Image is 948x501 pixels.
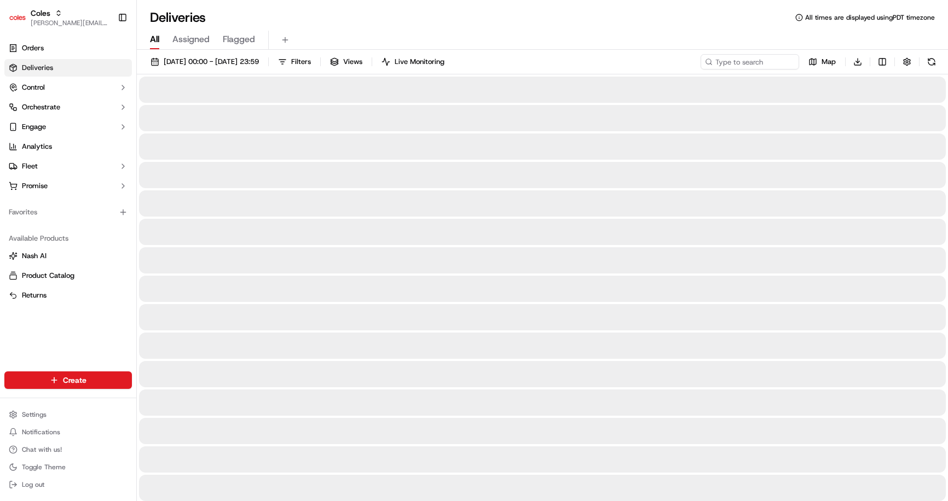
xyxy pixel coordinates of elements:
[4,79,132,96] button: Control
[22,161,38,171] span: Fleet
[22,290,47,300] span: Returns
[4,442,132,457] button: Chat with us!
[63,375,86,386] span: Create
[4,407,132,422] button: Settings
[822,57,836,67] span: Map
[22,102,60,112] span: Orchestrate
[4,424,132,440] button: Notifications
[146,54,264,69] button: [DATE] 00:00 - [DATE] 23:59
[273,54,316,69] button: Filters
[291,57,311,67] span: Filters
[150,9,206,26] h1: Deliveries
[22,410,47,419] span: Settings
[4,59,132,77] a: Deliveries
[223,33,255,46] span: Flagged
[4,138,132,155] a: Analytics
[22,445,62,454] span: Chat with us!
[22,83,45,92] span: Control
[22,43,44,53] span: Orders
[22,181,48,191] span: Promise
[804,54,841,69] button: Map
[22,463,66,471] span: Toggle Theme
[22,63,53,73] span: Deliveries
[377,54,449,69] button: Live Monitoring
[4,247,132,265] button: Nash AI
[4,4,113,31] button: ColesColes[PERSON_NAME][EMAIL_ADDRESS][DOMAIN_NAME]
[9,251,128,261] a: Nash AI
[9,290,128,300] a: Returns
[395,57,444,67] span: Live Monitoring
[4,39,132,57] a: Orders
[31,8,50,19] button: Coles
[4,287,132,304] button: Returns
[22,480,44,489] span: Log out
[4,477,132,492] button: Log out
[4,118,132,136] button: Engage
[4,230,132,247] div: Available Products
[924,54,939,69] button: Refresh
[4,158,132,175] button: Fleet
[9,9,26,26] img: Coles
[4,267,132,284] button: Product Catalog
[805,13,935,22] span: All times are displayed using PDT timezone
[4,371,132,389] button: Create
[4,459,132,475] button: Toggle Theme
[9,271,128,281] a: Product Catalog
[172,33,210,46] span: Assigned
[22,271,74,281] span: Product Catalog
[22,122,46,132] span: Engage
[701,54,799,69] input: Type to search
[164,57,259,67] span: [DATE] 00:00 - [DATE] 23:59
[4,203,132,221] div: Favorites
[4,98,132,116] button: Orchestrate
[22,428,60,436] span: Notifications
[22,142,52,152] span: Analytics
[325,54,367,69] button: Views
[31,19,109,27] button: [PERSON_NAME][EMAIL_ADDRESS][DOMAIN_NAME]
[22,251,47,261] span: Nash AI
[4,177,132,195] button: Promise
[343,57,362,67] span: Views
[150,33,159,46] span: All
